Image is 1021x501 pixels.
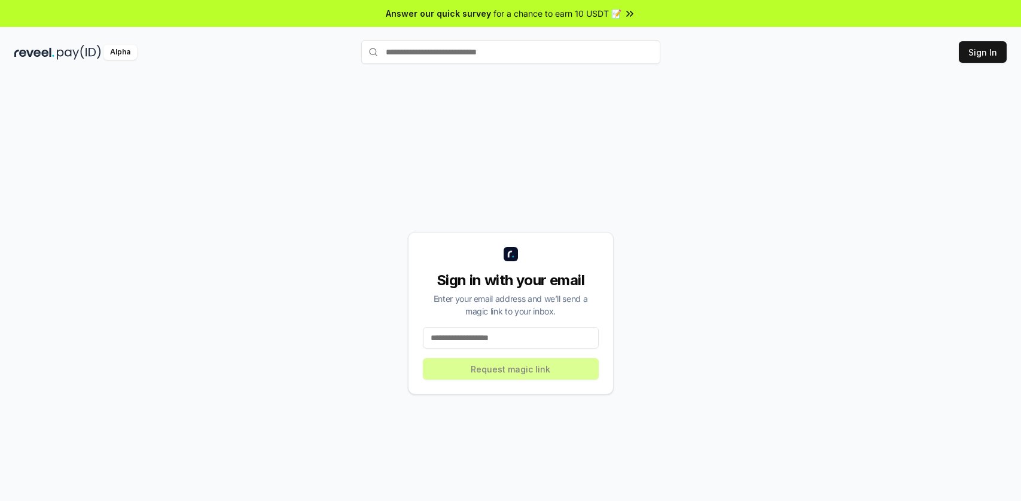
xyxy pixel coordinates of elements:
[386,7,491,20] span: Answer our quick survey
[423,292,599,317] div: Enter your email address and we’ll send a magic link to your inbox.
[103,45,137,60] div: Alpha
[959,41,1007,63] button: Sign In
[504,247,518,261] img: logo_small
[57,45,101,60] img: pay_id
[423,271,599,290] div: Sign in with your email
[493,7,621,20] span: for a chance to earn 10 USDT 📝
[14,45,54,60] img: reveel_dark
